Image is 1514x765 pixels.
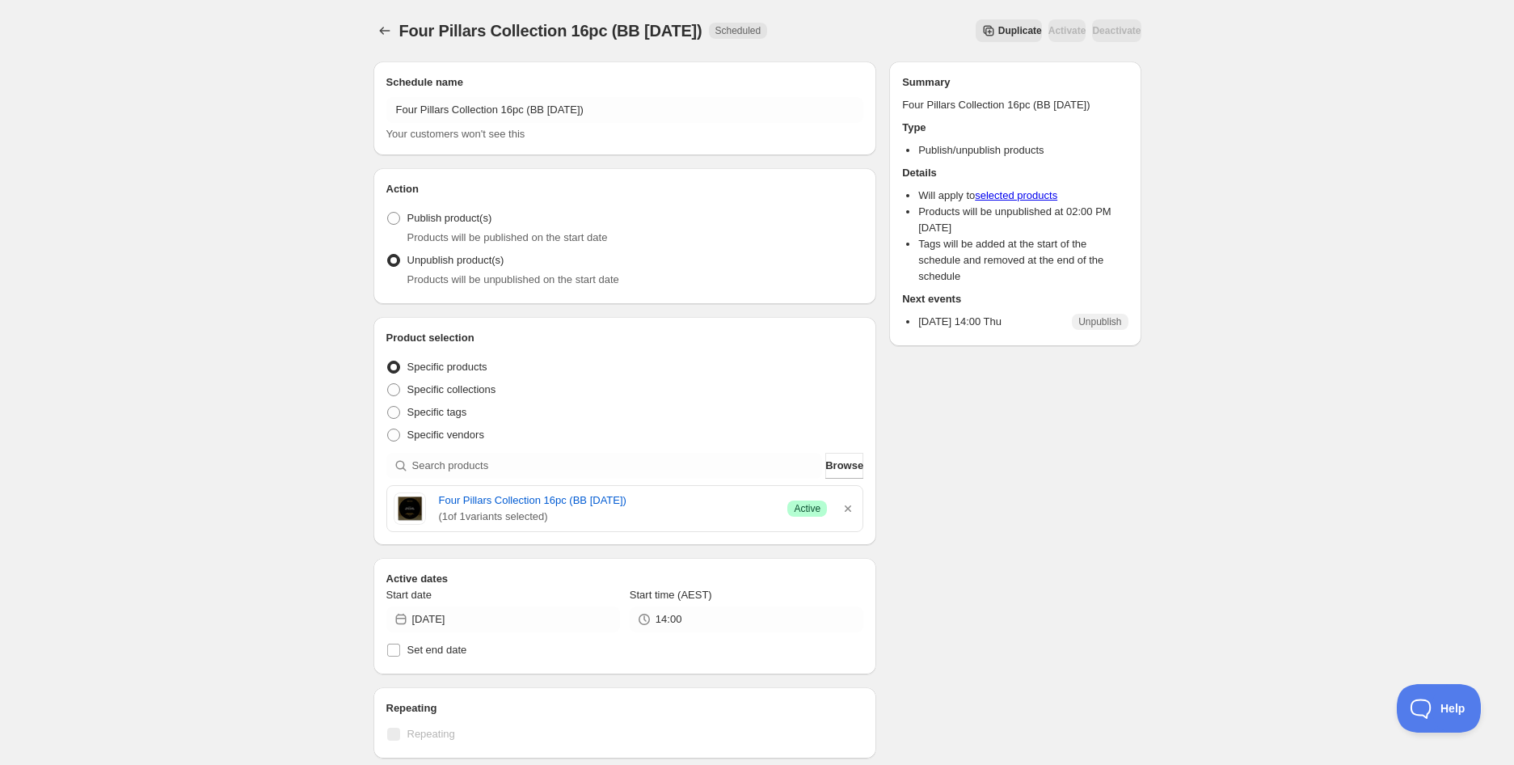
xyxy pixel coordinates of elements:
[918,142,1128,158] li: Publish/unpublish products
[407,383,496,395] span: Specific collections
[998,24,1042,37] span: Duplicate
[976,19,1042,42] button: Secondary action label
[630,589,712,601] span: Start time (AEST)
[407,231,608,243] span: Products will be published on the start date
[386,700,864,716] h2: Repeating
[386,74,864,91] h2: Schedule name
[407,361,487,373] span: Specific products
[902,291,1128,307] h2: Next events
[918,188,1128,204] li: Will apply to
[394,492,426,525] img: Four Pillars Collection 16pc (BB 17 - 01 - 25) - Koko Black
[399,22,702,40] span: Four Pillars Collection 16pc (BB [DATE])
[794,502,820,515] span: Active
[386,330,864,346] h2: Product selection
[386,571,864,587] h2: Active dates
[918,236,1128,285] li: Tags will be added at the start of the schedule and removed at the end of the schedule
[412,453,823,479] input: Search products
[439,492,775,509] a: Four Pillars Collection 16pc (BB [DATE])
[918,204,1128,236] li: Products will be unpublished at 02:00 PM [DATE]
[407,273,619,285] span: Products will be unpublished on the start date
[407,406,467,418] span: Specific tags
[407,212,492,224] span: Publish product(s)
[439,509,775,525] span: ( 1 of 1 variants selected)
[407,429,484,441] span: Specific vendors
[825,453,863,479] button: Browse
[902,165,1128,181] h2: Details
[825,458,863,474] span: Browse
[386,589,432,601] span: Start date
[1078,315,1121,328] span: Unpublish
[407,644,467,656] span: Set end date
[715,24,761,37] span: Scheduled
[902,97,1128,113] p: Four Pillars Collection 16pc (BB [DATE])
[373,19,396,42] button: Schedules
[407,254,504,266] span: Unpublish product(s)
[902,120,1128,136] h2: Type
[918,314,1002,330] p: [DATE] 14:00 Thu
[902,74,1128,91] h2: Summary
[386,181,864,197] h2: Action
[386,128,525,140] span: Your customers won't see this
[1397,684,1482,733] iframe: Toggle Customer Support
[407,728,455,740] span: Repeating
[975,189,1057,201] a: selected products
